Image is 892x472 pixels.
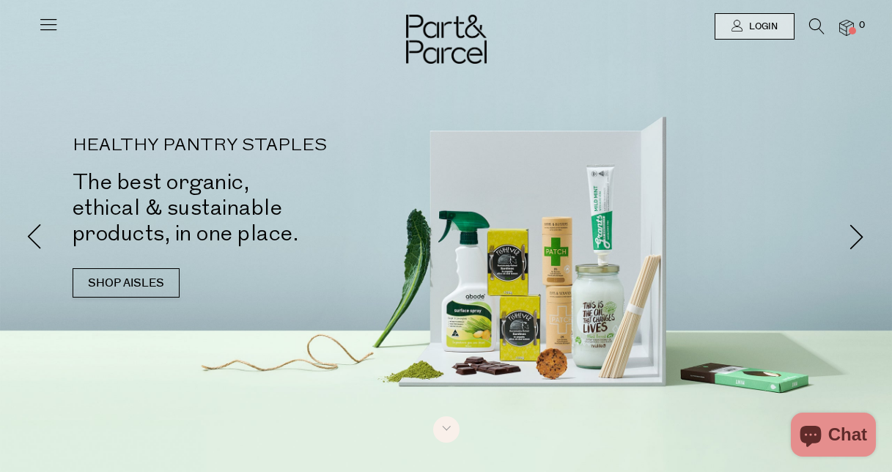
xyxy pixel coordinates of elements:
[855,19,869,32] span: 0
[839,20,854,35] a: 0
[715,13,795,40] a: Login
[745,21,778,33] span: Login
[73,137,468,155] p: HEALTHY PANTRY STAPLES
[73,169,468,246] h2: The best organic, ethical & sustainable products, in one place.
[73,268,180,298] a: SHOP AISLES
[406,15,487,64] img: Part&Parcel
[786,413,880,460] inbox-online-store-chat: Shopify online store chat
